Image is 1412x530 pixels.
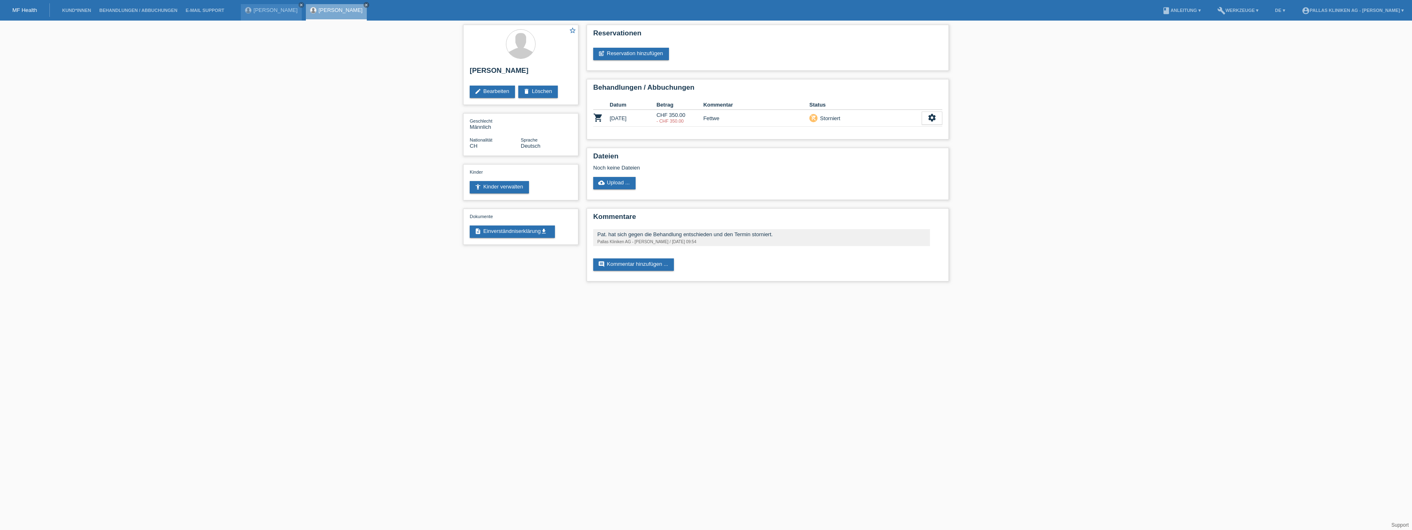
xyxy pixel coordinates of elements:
h2: Kommentare [593,213,942,225]
a: close [363,2,369,8]
th: Status [809,100,922,110]
a: cloud_uploadUpload ... [593,177,636,189]
div: Storniert [818,114,840,123]
a: close [298,2,304,8]
i: edit [475,88,481,95]
a: buildWerkzeuge ▾ [1213,8,1263,13]
a: deleteLöschen [518,86,558,98]
a: E-Mail Support [182,8,228,13]
a: descriptionEinverständniserklärungget_app [470,225,555,238]
div: Pallas Kliniken AG - [PERSON_NAME] / [DATE] 09:54 [597,239,926,244]
div: Männlich [470,118,521,130]
a: Support [1391,522,1409,528]
i: get_app [541,228,547,235]
i: star_border [569,27,576,34]
i: delete [523,88,530,95]
div: Pat. hat sich gegen die Behandlung entschieden und den Termin storniert. [597,231,926,237]
span: Deutsch [521,143,541,149]
a: Behandlungen / Abbuchungen [95,8,182,13]
i: comment [598,261,605,267]
td: CHF 350.00 [657,110,704,127]
span: Kinder [470,170,483,174]
div: Noch keine Dateien [593,165,845,171]
span: Dokumente [470,214,493,219]
span: Nationalität [470,137,492,142]
a: [PERSON_NAME] [319,7,363,13]
td: [DATE] [610,110,657,127]
th: Betrag [657,100,704,110]
i: book [1162,7,1170,15]
a: accessibility_newKinder verwalten [470,181,529,193]
a: Kund*innen [58,8,95,13]
h2: [PERSON_NAME] [470,67,572,79]
i: POSP00025342 [593,113,603,123]
a: editBearbeiten [470,86,515,98]
a: MF Health [12,7,37,13]
i: build [1217,7,1226,15]
h2: Behandlungen / Abbuchungen [593,84,942,96]
a: bookAnleitung ▾ [1158,8,1205,13]
span: Sprache [521,137,538,142]
a: star_border [569,27,576,35]
i: accessibility_new [475,184,481,190]
i: post_add [598,50,605,57]
a: post_addReservation hinzufügen [593,48,669,60]
th: Kommentar [703,100,809,110]
a: account_circlePallas Kliniken AG - [PERSON_NAME] ▾ [1298,8,1408,13]
i: description [475,228,481,235]
i: cloud_upload [598,179,605,186]
i: close [299,3,303,7]
i: close [364,3,368,7]
div: 04.08.2025 / Patient hat sich nun doch gegen die Behandlung entschieden und den Termin storniert. [657,119,704,123]
h2: Dateien [593,152,942,165]
a: DE ▾ [1271,8,1289,13]
i: account_circle [1302,7,1310,15]
i: settings [927,113,937,122]
span: Schweiz [470,143,478,149]
i: remove_shopping_cart [811,115,816,121]
a: commentKommentar hinzufügen ... [593,258,674,271]
span: Geschlecht [470,119,492,123]
a: [PERSON_NAME] [254,7,298,13]
th: Datum [610,100,657,110]
td: Fettwe [703,110,809,127]
h2: Reservationen [593,29,942,42]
